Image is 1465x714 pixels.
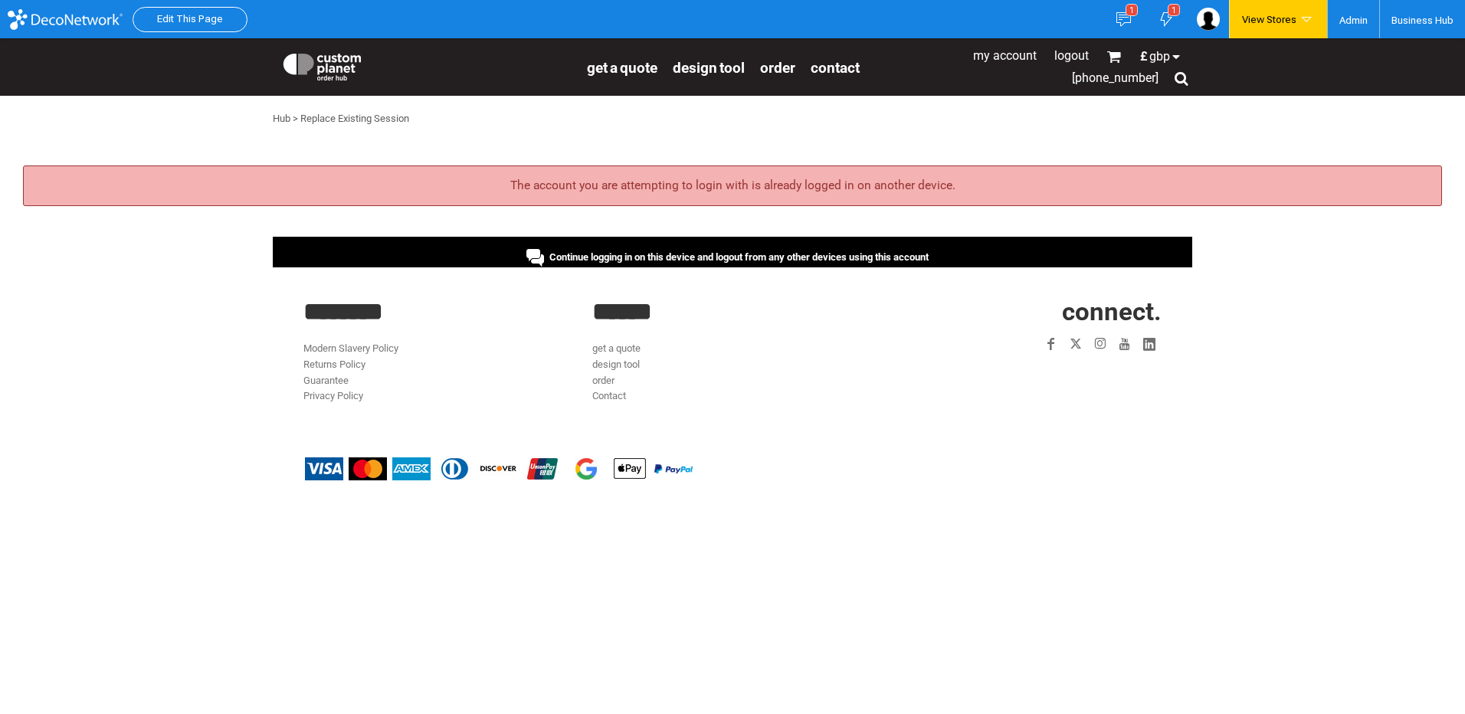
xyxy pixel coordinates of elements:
[592,342,641,354] a: get a quote
[950,365,1162,384] iframe: Customer reviews powered by Trustpilot
[567,457,605,480] img: Google Pay
[611,457,649,480] img: Apple Pay
[305,457,343,480] img: Visa
[280,50,364,80] img: Custom Planet
[157,13,223,25] a: Edit This Page
[349,457,387,480] img: Mastercard
[23,165,1442,206] div: The account you are attempting to login with is already logged in on another device.
[592,390,626,401] a: Contact
[973,48,1037,63] a: My Account
[392,457,431,480] img: American Express
[303,375,349,386] a: Guarantee
[1149,51,1170,63] span: GBP
[592,359,640,370] a: design tool
[1054,48,1089,63] a: Logout
[1072,70,1159,85] span: [PHONE_NUMBER]
[303,390,363,401] a: Privacy Policy
[303,359,365,370] a: Returns Policy
[654,464,693,473] img: PayPal
[882,299,1162,324] h2: CONNECT.
[1126,4,1138,16] div: 1
[811,58,860,76] a: Contact
[1168,4,1180,16] div: 1
[273,113,290,124] a: Hub
[300,111,409,127] div: Replace Existing Session
[273,42,579,88] a: Custom Planet
[303,342,398,354] a: Modern Slavery Policy
[587,59,657,77] span: get a quote
[436,457,474,480] img: Diners Club
[1140,51,1149,63] span: £
[760,59,795,77] span: order
[760,58,795,76] a: order
[523,457,562,480] img: China UnionPay
[587,58,657,76] a: get a quote
[549,251,929,263] span: Continue logging in on this device and logout from any other devices using this account
[293,111,298,127] div: >
[592,375,615,386] a: order
[811,59,860,77] span: Contact
[673,59,745,77] span: design tool
[480,457,518,480] img: Discover
[673,58,745,76] a: design tool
